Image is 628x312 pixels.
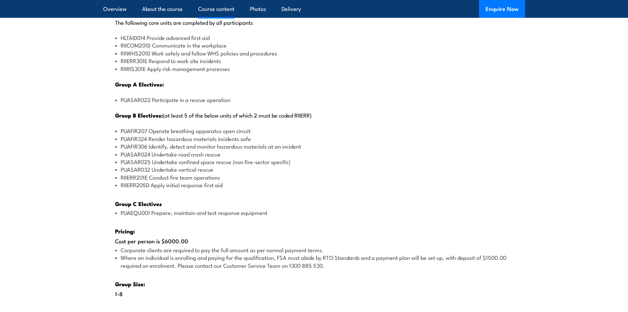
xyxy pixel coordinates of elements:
li: Corporate clients are required to pay the full amount as per normal payment terms. [115,246,513,254]
p: (at least 5 of the below units of which 2 must be coded RIIERR) [115,112,513,119]
li: RIIERR201E Conduct fire team operations [115,173,513,181]
li: RIIERR205D Apply initial response first aid [115,181,513,189]
li: RIICOM201D Communicate in the workplace [115,41,513,49]
li: PUAEQU001 Prepare, maintain and test response equipment [115,209,513,216]
li: PUAFIR324 Render hazardous materials incidents safe [115,135,513,142]
strong: Group A Electives: [115,80,164,88]
li: PUAFIR207 Operate breathing apparatus open circuit [115,127,513,134]
strong: Group B Electives: [115,111,163,120]
li: PUASAR032 Undertake vertical rescue [115,165,513,173]
li: RIIWHS201D Work safely and follow WHS policies and procedures [115,49,513,57]
li: PUASAR025 Undertake confined space rescue (non fire-sector specific) [115,158,513,165]
p: The following core units are completed by all participants [115,19,513,25]
li: PUASAR024 Undertake road crash rescue [115,150,513,158]
li: PUASAR022 Participate in a rescue operation [115,96,513,103]
li: Where an individual is enrolling and paying for the qualification, FSA must abide by RTO Standard... [115,254,513,269]
li: HLTAID014 Provide advanced first aid [115,34,513,41]
li: RIIRIS301E Apply risk management processes [115,65,513,72]
strong: Pricing: [115,227,135,235]
strong: Group C Electives [115,199,162,208]
li: RIIERR301E Respond to work site incidents [115,57,513,64]
li: PUAFIR306 Identify, detect and monitor hazardous materials at an incident [115,142,513,150]
strong: Group Size: [115,280,145,288]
